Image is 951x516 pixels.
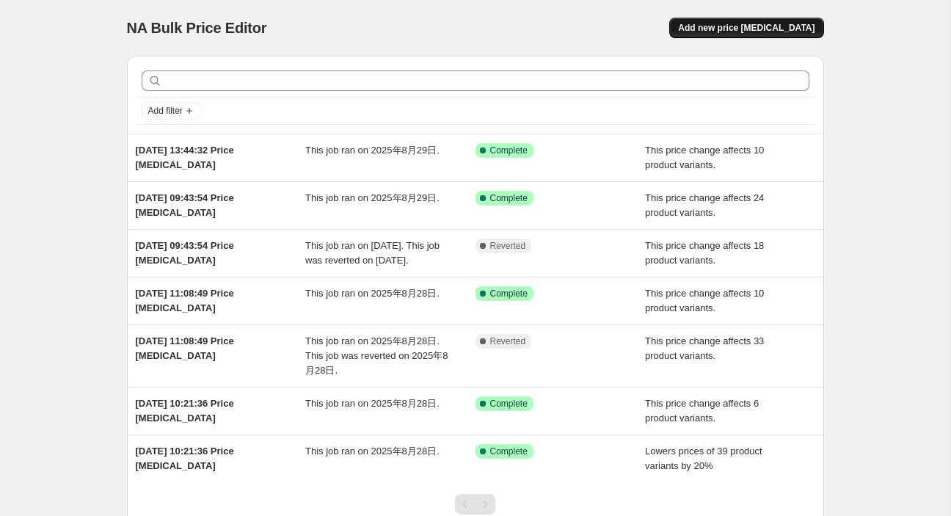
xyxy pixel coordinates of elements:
[305,288,440,299] span: This job ran on 2025年8月28日.
[305,335,448,376] span: This job ran on 2025年8月28日. This job was reverted on 2025年8月28日.
[490,192,528,204] span: Complete
[678,22,815,34] span: Add new price [MEDICAL_DATA]
[305,398,440,409] span: This job ran on 2025年8月28日.
[490,398,528,410] span: Complete
[490,240,526,252] span: Reverted
[490,335,526,347] span: Reverted
[148,105,183,117] span: Add filter
[645,398,759,424] span: This price change affects 6 product variants.
[305,145,440,156] span: This job ran on 2025年8月29日.
[136,240,234,266] span: [DATE] 09:43:54 Price [MEDICAL_DATA]
[645,240,764,266] span: This price change affects 18 product variants.
[645,192,764,218] span: This price change affects 24 product variants.
[305,446,440,457] span: This job ran on 2025年8月28日.
[455,494,495,515] nav: Pagination
[645,446,762,471] span: Lowers prices of 39 product variants by 20%
[142,102,200,120] button: Add filter
[136,288,234,313] span: [DATE] 11:08:49 Price [MEDICAL_DATA]
[645,288,764,313] span: This price change affects 10 product variants.
[136,335,234,361] span: [DATE] 11:08:49 Price [MEDICAL_DATA]
[645,335,764,361] span: This price change affects 33 product variants.
[305,192,440,203] span: This job ran on 2025年8月29日.
[490,145,528,156] span: Complete
[136,192,234,218] span: [DATE] 09:43:54 Price [MEDICAL_DATA]
[305,240,440,266] span: This job ran on [DATE]. This job was reverted on [DATE].
[136,446,234,471] span: [DATE] 10:21:36 Price [MEDICAL_DATA]
[669,18,823,38] button: Add new price [MEDICAL_DATA]
[127,20,267,36] span: NA Bulk Price Editor
[490,446,528,457] span: Complete
[136,398,234,424] span: [DATE] 10:21:36 Price [MEDICAL_DATA]
[645,145,764,170] span: This price change affects 10 product variants.
[490,288,528,299] span: Complete
[136,145,234,170] span: [DATE] 13:44:32 Price [MEDICAL_DATA]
